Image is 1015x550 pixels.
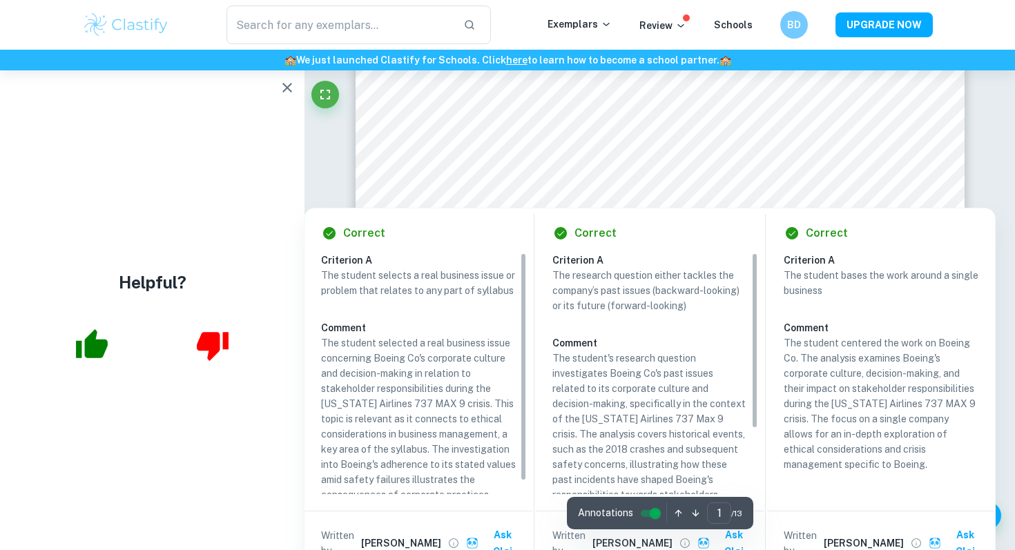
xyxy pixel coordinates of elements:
[784,320,978,335] h6: Comment
[552,253,758,268] h6: Criterion A
[82,11,170,39] img: Clastify logo
[284,55,296,66] span: 🏫
[226,6,452,44] input: Search for any exemplars...
[780,11,808,39] button: BD
[552,335,747,351] h6: Comment
[343,225,385,242] h6: Correct
[731,507,742,520] span: / 13
[929,537,942,550] img: clai.svg
[466,537,479,550] img: clai.svg
[3,52,1012,68] h6: We just launched Clastify for Schools. Click to learn how to become a school partner.
[806,225,848,242] h6: Correct
[321,253,527,268] h6: Criterion A
[321,335,516,502] p: The student selected a real business issue concerning Boeing Co's corporate culture and decision-...
[548,17,612,32] p: Exemplars
[321,268,516,298] p: The student selects a real business issue or problem that relates to any part of syllabus
[697,537,710,550] img: clai.svg
[119,270,186,295] h4: Helpful?
[784,268,978,298] p: The student bases the work around a single business
[578,506,633,520] span: Annotations
[639,18,686,33] p: Review
[784,253,989,268] h6: Criterion A
[311,81,339,108] button: Fullscreen
[786,17,802,32] h6: BD
[506,55,528,66] a: here
[574,225,617,242] h6: Correct
[552,268,747,313] p: The research question either tackles the company’s past issues (backward-looking) or its future (...
[714,19,753,30] a: Schools
[784,335,978,472] p: The student centered the work on Boeing Co. The analysis examines Boeing's corporate culture, dec...
[835,12,933,37] button: UPGRADE NOW
[321,320,516,335] h6: Comment
[719,55,731,66] span: 🏫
